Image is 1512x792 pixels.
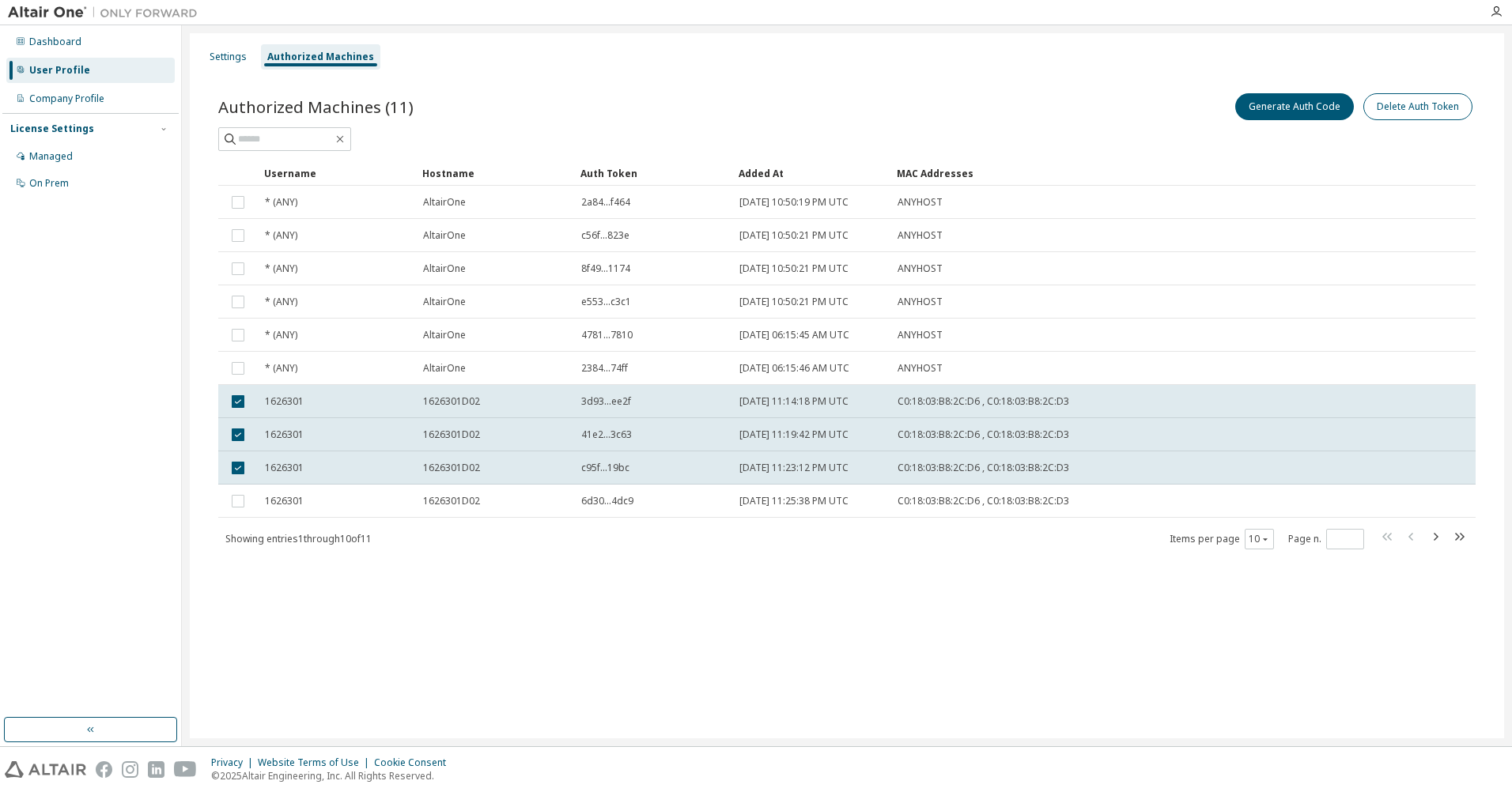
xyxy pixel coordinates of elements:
[1363,93,1472,120] button: Delete Auth Token
[265,329,297,341] span: * (ANY)
[581,462,629,474] span: c95f...19bc
[218,96,414,118] span: Authorized Machines (11)
[1235,93,1354,120] button: Generate Auth Code
[423,428,480,441] span: 1626301D02
[739,428,849,441] span: [DATE] 11:19:42 PM UTC
[898,296,943,308] span: ANYHOST
[581,296,631,308] span: e553...c3c1
[265,495,304,507] span: 1626301
[580,160,726,186] div: Auth Token
[374,756,455,769] div: Cookie Consent
[423,296,466,308] span: AltairOne
[265,362,297,375] span: * (ANY)
[1288,529,1364,549] span: Page n.
[5,761,86,778] img: altair_logo.svg
[267,51,374,63] div: Authorized Machines
[8,5,206,21] img: Altair One
[898,196,943,209] span: ANYHOST
[898,462,1069,474] span: C0:18:03:B8:2C:D6 , C0:18:03:B8:2C:D3
[423,196,466,209] span: AltairOne
[422,160,568,186] div: Hostname
[174,761,197,778] img: youtube.svg
[1170,529,1274,549] span: Items per page
[264,160,410,186] div: Username
[265,229,297,242] span: * (ANY)
[1249,533,1270,545] button: 10
[739,262,849,275] span: [DATE] 10:50:21 PM UTC
[897,160,1314,186] div: MAC Addresses
[10,123,94,135] div: License Settings
[265,196,297,209] span: * (ANY)
[29,92,104,105] div: Company Profile
[581,262,630,275] span: 8f49...1174
[581,495,633,507] span: 6d30...4dc9
[898,428,1069,441] span: C0:18:03:B8:2C:D6 , C0:18:03:B8:2C:D3
[581,428,632,441] span: 41e2...3c63
[211,769,455,783] p: © 2025 Altair Engineering, Inc. All Rights Reserved.
[423,495,480,507] span: 1626301D02
[581,196,630,209] span: 2a84...f464
[898,262,943,275] span: ANYHOST
[423,229,466,242] span: AltairOne
[265,395,304,408] span: 1626301
[739,229,849,242] span: [DATE] 10:50:21 PM UTC
[265,428,304,441] span: 1626301
[739,160,884,186] div: Added At
[423,329,466,341] span: AltairOne
[423,395,480,408] span: 1626301D02
[581,362,628,375] span: 2384...74ff
[739,329,849,341] span: [DATE] 06:15:45 AM UTC
[739,362,849,375] span: [DATE] 06:15:46 AM UTC
[581,395,631,408] span: 3d93...ee2f
[739,462,849,474] span: [DATE] 11:23:12 PM UTC
[898,495,1069,507] span: C0:18:03:B8:2C:D6 , C0:18:03:B8:2C:D3
[739,296,849,308] span: [DATE] 10:50:21 PM UTC
[739,395,849,408] span: [DATE] 11:14:18 PM UTC
[96,761,112,778] img: facebook.svg
[423,362,466,375] span: AltairOne
[265,462,304,474] span: 1626301
[148,761,164,778] img: linkedin.svg
[29,150,73,163] div: Managed
[265,262,297,275] span: * (ANY)
[423,262,466,275] span: AltairOne
[898,362,943,375] span: ANYHOST
[210,51,247,63] div: Settings
[739,196,849,209] span: [DATE] 10:50:19 PM UTC
[225,532,372,545] span: Showing entries 1 through 10 of 11
[581,329,633,341] span: 4781...7810
[258,756,374,769] div: Website Terms of Use
[581,229,629,242] span: c56f...823e
[898,229,943,242] span: ANYHOST
[423,462,480,474] span: 1626301D02
[29,177,69,190] div: On Prem
[29,36,81,48] div: Dashboard
[211,756,258,769] div: Privacy
[29,64,90,77] div: User Profile
[122,761,138,778] img: instagram.svg
[265,296,297,308] span: * (ANY)
[898,395,1069,408] span: C0:18:03:B8:2C:D6 , C0:18:03:B8:2C:D3
[898,329,943,341] span: ANYHOST
[739,495,849,507] span: [DATE] 11:25:38 PM UTC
